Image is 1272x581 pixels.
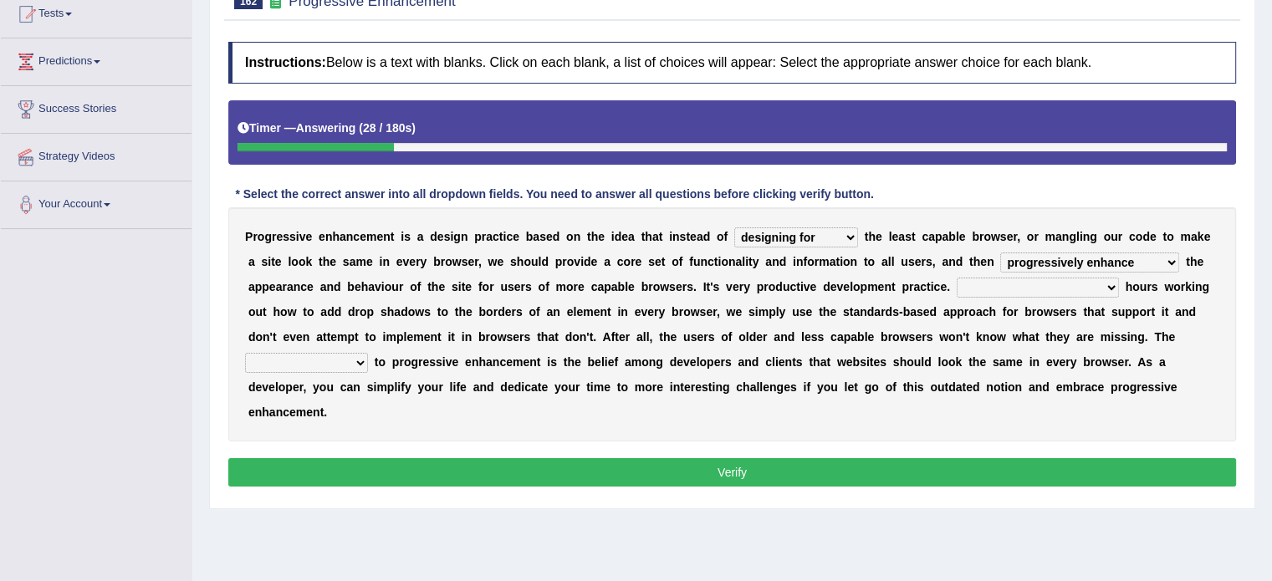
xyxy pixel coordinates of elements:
[1197,255,1203,268] b: e
[248,280,255,293] b: a
[248,255,255,268] b: a
[488,255,498,268] b: w
[1090,230,1097,243] b: g
[506,230,513,243] b: c
[524,255,531,268] b: o
[676,280,682,293] b: e
[567,255,575,268] b: o
[905,230,912,243] b: s
[908,255,915,268] b: s
[245,230,253,243] b: P
[282,280,286,293] b: r
[956,230,959,243] b: l
[517,255,524,268] b: h
[901,255,908,268] b: u
[1167,230,1174,243] b: o
[772,255,779,268] b: n
[723,230,728,243] b: f
[458,280,462,293] b: i
[830,255,836,268] b: a
[717,230,724,243] b: o
[334,280,341,293] b: d
[320,280,327,293] b: a
[340,230,346,243] b: a
[368,280,375,293] b: a
[921,255,925,268] b: r
[628,230,635,243] b: a
[1,181,192,223] a: Your Account
[660,280,669,293] b: w
[597,280,604,293] b: a
[867,255,875,268] b: o
[807,255,815,268] b: o
[942,255,948,268] b: a
[539,230,546,243] b: s
[450,230,453,243] b: i
[718,255,721,268] b: i
[742,255,745,268] b: l
[708,255,714,268] b: c
[445,255,452,268] b: o
[991,230,1000,243] b: w
[478,280,483,293] b: f
[1076,230,1080,243] b: l
[453,230,461,243] b: g
[258,230,265,243] b: o
[474,230,482,243] b: p
[1013,230,1017,243] b: r
[631,255,635,268] b: r
[360,230,366,243] b: e
[745,255,748,268] b: i
[545,280,549,293] b: f
[326,280,334,293] b: n
[1027,230,1034,243] b: o
[864,255,868,268] b: t
[462,255,468,268] b: s
[332,230,340,243] b: h
[843,255,851,268] b: o
[748,255,753,268] b: t
[430,230,437,243] b: d
[891,230,898,243] b: e
[261,255,268,268] b: s
[404,230,411,243] b: s
[915,255,922,268] b: e
[417,230,424,243] b: a
[269,280,276,293] b: e
[1069,230,1076,243] b: g
[359,121,363,135] b: (
[482,230,486,243] b: r
[489,280,493,293] b: r
[1017,230,1020,243] b: ,
[662,255,666,268] b: t
[713,280,719,293] b: s
[1055,230,1062,243] b: a
[410,280,417,293] b: o
[555,255,563,268] b: p
[1080,230,1083,243] b: i
[441,255,445,268] b: r
[299,255,306,268] b: o
[272,230,276,243] b: r
[1007,230,1014,243] b: e
[1111,230,1118,243] b: u
[693,255,701,268] b: u
[641,280,649,293] b: b
[268,255,271,268] b: i
[287,280,294,293] b: a
[803,255,807,268] b: f
[503,230,506,243] b: i
[753,255,759,268] b: y
[928,230,935,243] b: a
[652,230,659,243] b: a
[819,255,829,268] b: m
[973,255,981,268] b: h
[526,230,534,243] b: b
[983,230,991,243] b: o
[300,280,307,293] b: c
[497,255,503,268] b: e
[972,230,979,243] b: b
[238,122,416,135] h5: Timer —
[391,280,399,293] b: u
[402,255,409,268] b: v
